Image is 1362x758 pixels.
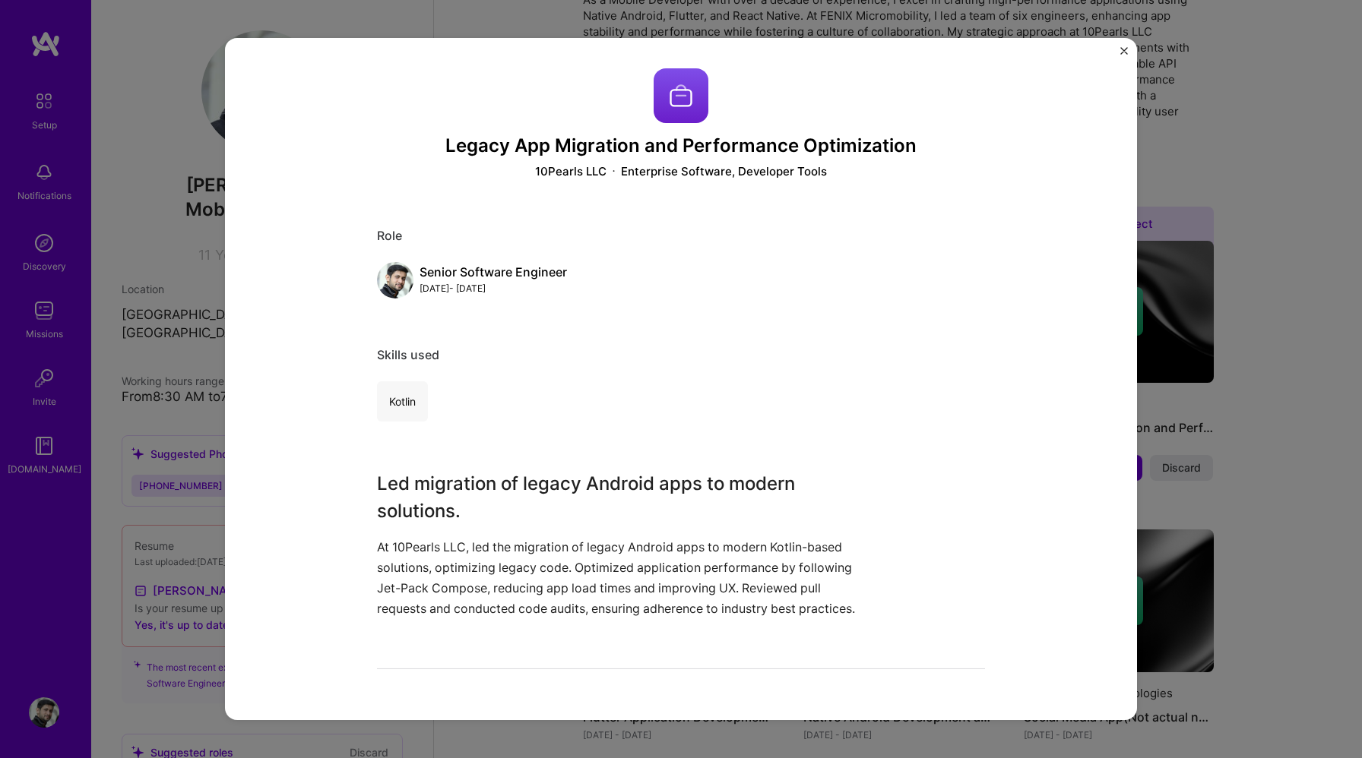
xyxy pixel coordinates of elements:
[613,163,615,179] img: Dot
[420,264,567,280] div: Senior Software Engineer
[654,68,708,123] img: Company logo
[377,347,985,363] div: Skills used
[621,163,827,179] div: Enterprise Software, Developer Tools
[377,537,871,620] p: At 10Pearls LLC, led the migration of legacy Android apps to modern Kotlin-based solutions, optim...
[1120,47,1128,63] button: Close
[377,135,985,157] h3: Legacy App Migration and Performance Optimization
[420,280,567,296] div: [DATE] - [DATE]
[377,381,428,422] div: Kotlin
[377,470,871,525] h3: Led migration of legacy Android apps to modern solutions.
[377,228,985,244] div: Role
[377,718,985,734] div: Other projects from this builder
[535,163,607,179] div: 10Pearls LLC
